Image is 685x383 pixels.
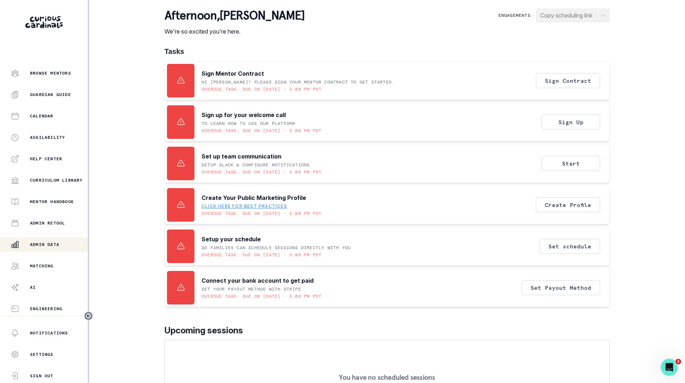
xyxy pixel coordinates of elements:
[202,286,301,292] p: Set your payout method with Stripe
[30,135,65,140] p: Availability
[202,111,286,119] p: Sign up for your welcome call
[202,245,351,251] p: SO FAMILIES CAN SCHEDULE SESSIONS DIRECTLY WITH YOU
[202,169,321,175] p: Overdue task: Due on [DATE] • 3:08 PM PDT
[30,330,68,336] p: Notifications
[30,284,36,290] p: AI
[30,156,62,162] p: Help Center
[84,311,93,321] button: Toggle sidebar
[202,235,261,243] p: Setup your schedule
[30,177,83,183] p: Curriculum Library
[539,239,600,254] button: Set schedule
[164,27,305,36] p: We're so excited you're here.
[164,324,610,337] p: Upcoming sessions
[30,352,54,357] p: Settings
[30,70,71,76] p: Browse Mentors
[202,276,314,285] p: Connect your bank account to get paid
[202,293,321,299] p: Overdue task: Due on [DATE] • 3:08 PM PDT
[522,280,600,295] button: Set Payout Method
[30,220,65,226] p: Admin Retool
[675,359,681,364] span: 2
[30,199,74,205] p: Mentor Handbook
[202,69,264,78] p: Sign Mentor Contract
[202,162,310,168] p: Setup Slack & Configure Notifications
[30,263,54,269] p: Matching
[202,86,321,92] p: Overdue task: Due on [DATE] • 3:08 PM PDT
[542,115,600,130] button: Sign Up
[202,152,281,161] p: Set up team communication
[30,242,59,247] p: Admin Data
[30,306,62,312] p: Engineering
[202,121,295,126] p: To learn how to use our platform
[30,373,54,379] p: Sign Out
[542,156,600,171] button: Start
[536,197,600,212] button: Create Profile
[202,193,306,202] p: Create Your Public Marketing Profile
[30,92,71,97] p: Guardian Guide
[202,252,321,258] p: Overdue task: Due on [DATE] • 3:08 PM PDT
[536,73,600,88] button: Sign Contract
[498,12,533,18] p: Engagements:
[164,47,610,56] h1: Tasks
[202,79,395,85] p: Hi [PERSON_NAME]! Please sign your mentor contract to get started.
[30,113,54,119] p: Calendar
[202,211,321,216] p: Overdue task: Due on [DATE] • 3:08 PM PDT
[339,374,435,381] p: You have no scheduled sessions
[164,9,305,23] p: afternoon , [PERSON_NAME]
[661,359,678,376] iframe: Intercom live chat
[202,203,287,209] a: Click here for best practices
[202,128,321,133] p: Overdue task: Due on [DATE] • 3:08 PM PDT
[25,16,63,28] img: Curious Cardinals Logo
